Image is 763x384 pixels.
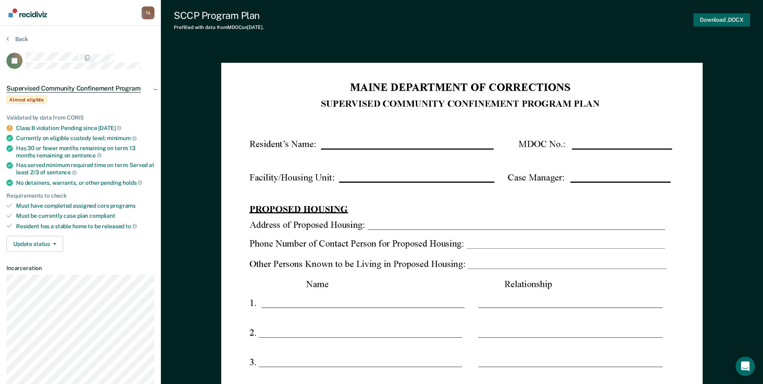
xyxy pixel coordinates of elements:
div: Currently on eligible custody level: [16,134,154,142]
div: Has served minimum required time on term: Served at least 2/3 of [16,162,154,175]
div: Resident has a stable home to be released [16,223,154,230]
div: Open Intercom Messenger [736,357,755,376]
span: compliant [89,213,115,219]
button: Download .DOCX [693,13,750,27]
div: T A [142,6,154,19]
span: to [125,223,137,229]
span: Supervised Community Confinement Program [6,85,141,93]
div: SCCP Program Plan [174,10,264,21]
button: Back [6,35,28,43]
span: minimum [107,135,137,141]
div: Requirements to check [6,192,154,199]
span: programs [110,202,136,209]
dt: Incarceration [6,265,154,272]
div: Class B violation: Pending since [DATE] [16,124,154,132]
div: Must have completed assigned core [16,202,154,209]
span: sentence [72,152,102,159]
div: Must be currently case plan [16,213,154,219]
span: Almost eligible [6,96,47,104]
span: sentence [47,169,77,175]
span: holds [123,180,142,186]
button: Profile dropdown button [142,6,154,19]
button: Update status [6,236,63,252]
div: Prefilled with data from MDOC on [DATE] . [174,25,264,30]
div: Validated by data from CORIS [6,114,154,121]
div: No detainers, warrants, or other pending [16,179,154,186]
img: Recidiviz [8,8,47,17]
div: Has 30 or fewer months remaining on term: 13 months remaining on [16,145,154,159]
